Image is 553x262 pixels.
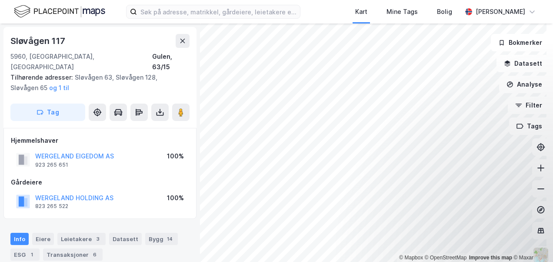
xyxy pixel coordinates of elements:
div: 1 [27,250,36,259]
a: Mapbox [399,255,423,261]
div: Kart [355,7,367,17]
div: Mine Tags [386,7,418,17]
div: 3 [93,235,102,243]
div: ESG [10,249,40,261]
div: 5960, [GEOGRAPHIC_DATA], [GEOGRAPHIC_DATA] [10,51,152,72]
button: Tags [509,118,550,135]
button: Datasett [496,55,550,72]
div: Hjemmelshaver [11,135,189,146]
div: Eiere [32,233,54,245]
div: 100% [167,193,184,203]
a: OpenStreetMap [425,255,467,261]
div: [PERSON_NAME] [476,7,525,17]
div: Leietakere [57,233,106,245]
div: Bolig [437,7,452,17]
button: Analyse [499,76,550,93]
button: Filter [508,97,550,114]
div: 923 265 651 [35,161,68,168]
div: Sløvågen 63, Sløvågen 128, Sløvågen 65 [10,72,183,93]
div: Bygg [145,233,178,245]
button: Bokmerker [491,34,550,51]
div: Sløvågen 117 [10,34,67,48]
div: Datasett [109,233,142,245]
div: Transaksjoner [43,249,103,261]
div: 823 265 522 [35,203,68,210]
img: logo.f888ab2527a4732fd821a326f86c7f29.svg [14,4,105,19]
span: Tilhørende adresser: [10,74,75,81]
div: 100% [167,151,184,161]
div: Info [10,233,29,245]
input: Søk på adresse, matrikkel, gårdeiere, leietakere eller personer [137,5,300,18]
div: Gårdeiere [11,177,189,188]
div: 14 [165,235,174,243]
a: Improve this map [469,255,512,261]
button: Tag [10,104,85,121]
div: Gulen, 63/15 [152,51,190,72]
div: 6 [90,250,99,259]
